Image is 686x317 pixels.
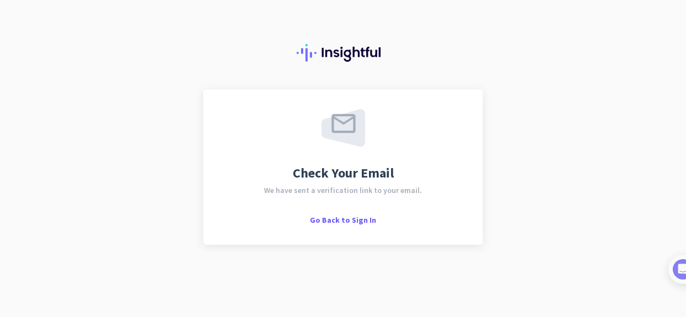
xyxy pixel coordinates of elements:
[321,109,365,147] img: email-sent
[293,166,394,180] span: Check Your Email
[310,215,376,225] span: Go Back to Sign In
[297,44,389,62] img: Insightful
[264,186,422,194] span: We have sent a verification link to your email.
